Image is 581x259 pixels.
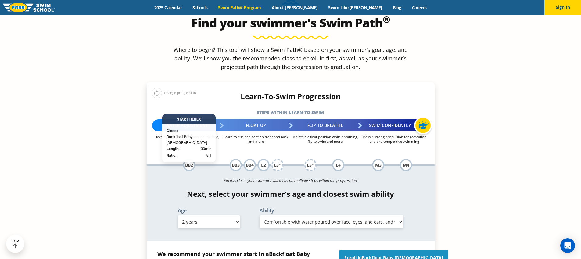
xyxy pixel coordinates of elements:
a: Blog [387,5,407,10]
a: Schools [187,5,213,10]
span: 5:1 [206,153,211,159]
p: Master strong propulsion for recreation and pre-competitive swimming [360,135,429,144]
sup: ® [383,13,390,26]
span: Backfloat Baby [DEMOGRAPHIC_DATA] [167,134,211,146]
h4: Learn-To-Swim Progression [147,92,435,101]
div: Start Here [162,114,216,125]
div: L4 [332,159,344,171]
a: Careers [407,5,432,10]
a: 2025 Calendar [149,5,187,10]
p: *In this class, your swimmer will focus on multiple steps within the progression. [147,176,435,185]
div: M3 [372,159,384,171]
label: Ability [260,208,403,213]
div: M4 [400,159,412,171]
span: 30min [201,146,211,152]
div: Change progression [152,88,196,98]
div: Water Adjustment [152,119,221,131]
h2: Find your swimmer's Swim Path [147,16,435,30]
div: Open Intercom Messenger [560,238,575,253]
div: BB4 [244,159,256,171]
strong: Length: [167,146,180,151]
img: FOSS Swim School Logo [3,3,55,12]
a: Swim Like [PERSON_NAME] [323,5,388,10]
p: Learn to rise and float on front and back and more [221,135,291,144]
h4: Next, select your swimmer's age and closest swim ability [147,190,435,198]
div: BB3 [230,159,242,171]
label: Age [178,208,240,213]
div: L2 [257,159,270,171]
div: Float Up [221,119,291,131]
strong: Ratio: [167,153,177,158]
p: Maintain a float position while breathing, flip to swim and more [291,135,360,144]
p: Where to begin? This tool will show a Swim Path® based on your swimmer’s goal, age, and ability. ... [171,45,410,71]
div: Flip to Breathe [291,119,360,131]
h5: Steps within Learn-to-Swim [147,108,435,117]
div: Swim Confidently [360,119,429,131]
a: Swim Path® Program [213,5,266,10]
div: TOP [12,239,19,249]
div: BB2 [183,159,195,171]
span: X [199,117,201,122]
p: Develop comfort with water on the face, submersion and more [152,135,221,144]
a: About [PERSON_NAME] [266,5,323,10]
strong: Class: [167,129,178,133]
